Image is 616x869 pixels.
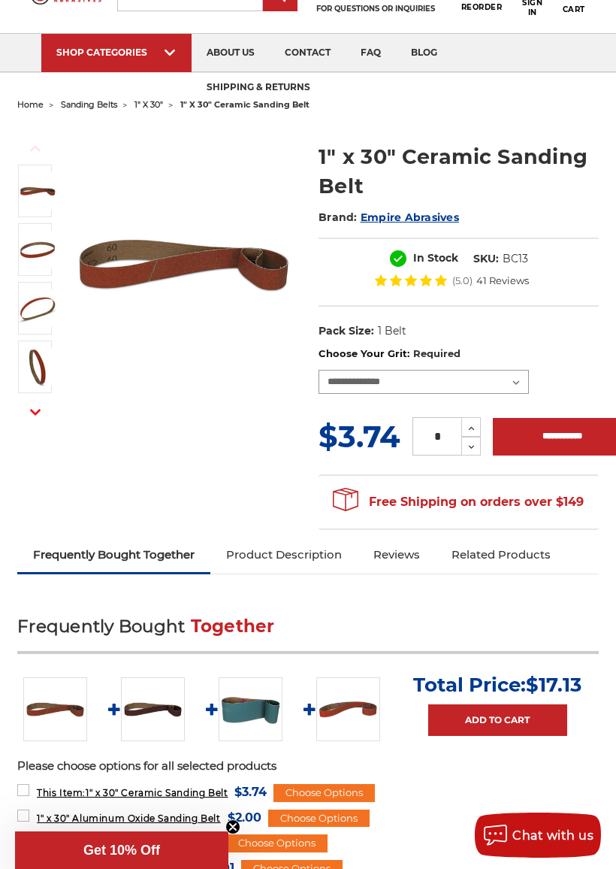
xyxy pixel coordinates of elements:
span: Brand: [319,210,358,224]
a: Product Description [210,538,358,571]
strong: This Item: [37,787,86,798]
dt: Pack Size: [319,323,374,339]
dd: 1 Belt [378,323,406,339]
a: Reviews [358,538,436,571]
div: Get 10% OffClose teaser [15,831,228,869]
small: Required [413,347,460,359]
a: home [17,99,44,110]
dt: SKU: [473,251,499,267]
span: $2.00 [228,807,261,828]
dd: BC13 [503,251,528,267]
span: $3.74 [234,782,267,802]
a: about us [192,34,270,72]
span: 1" x 30" Ceramic Sanding Belt [37,787,228,798]
span: Chat with us [512,828,593,843]
button: Next [17,396,53,428]
span: 1" x 30" ceramic sanding belt [180,99,310,110]
p: Total Price: [413,673,581,697]
p: Please choose options for all selected products [17,758,599,775]
span: 41 Reviews [476,276,529,286]
img: 1" x 30" Ceramic Sanding Belt [19,231,56,268]
a: Add to Cart [428,704,567,736]
h1: 1" x 30" Ceramic Sanding Belt [319,142,599,201]
span: Get 10% Off [83,843,160,858]
img: 1" x 30" Ceramic File Belt [23,677,87,741]
div: Choose Options [226,834,328,852]
span: Reorder [461,2,503,12]
span: Together [191,616,275,637]
span: 1" x 30" Aluminum Oxide Sanding Belt [37,813,221,824]
img: 1" x 30" Ceramic File Belt [70,150,297,377]
div: Choose Options [273,784,375,802]
span: Cart [563,5,585,14]
a: faq [346,34,396,72]
a: blog [396,34,452,72]
span: $17.13 [526,673,581,697]
img: 1" x 30" Sanding Belt Cer [19,289,56,327]
span: Frequently Bought [17,616,185,637]
img: 1" x 30" Ceramic File Belt [19,172,56,210]
span: Free Shipping on orders over $149 [333,487,584,517]
span: $3.74 [319,418,400,455]
div: Choose Options [268,810,370,828]
a: Related Products [436,538,566,571]
p: FOR QUESTIONS OR INQUIRIES [306,4,446,14]
a: sanding belts [61,99,117,110]
span: (5.0) [452,276,473,286]
a: shipping & returns [192,69,325,107]
a: 1" x 30" [134,99,163,110]
button: Close teaser [225,819,240,834]
label: Choose Your Grit: [319,347,599,362]
span: In Stock [413,251,458,265]
a: Frequently Bought Together [17,538,210,571]
a: contact [270,34,346,72]
div: SHOP CATEGORIES [56,47,177,58]
img: 1" x 30" - Ceramic Sanding Belt [19,348,56,386]
button: Chat with us [475,813,601,858]
button: Previous [17,132,53,165]
a: Empire Abrasives [361,210,459,224]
